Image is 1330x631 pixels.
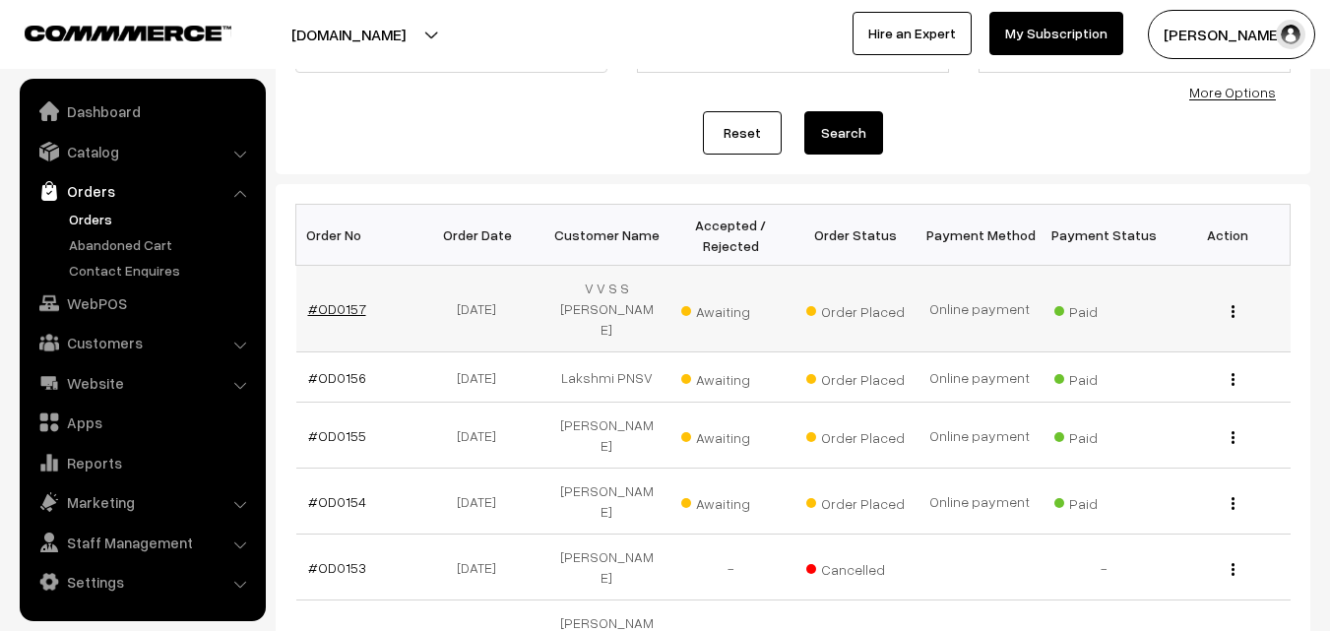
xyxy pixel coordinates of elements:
a: Settings [25,564,259,599]
a: My Subscription [989,12,1123,55]
img: user [1276,20,1305,49]
span: Paid [1054,364,1153,390]
span: Order Placed [806,364,905,390]
td: [DATE] [420,352,544,403]
a: Apps [25,405,259,440]
a: Contact Enquires [64,260,259,281]
button: [PERSON_NAME] [1148,10,1315,59]
span: Order Placed [806,422,905,448]
a: Abandoned Cart [64,234,259,255]
td: - [668,535,792,600]
td: [DATE] [420,469,544,535]
img: Menu [1232,431,1235,444]
td: [PERSON_NAME] [544,469,668,535]
th: Order Date [420,205,544,266]
th: Accepted / Rejected [668,205,792,266]
a: Staff Management [25,525,259,560]
a: #OD0157 [308,300,366,317]
td: Online payment [918,469,1042,535]
a: Reset [703,111,782,155]
td: [PERSON_NAME] [544,403,668,469]
span: Paid [1054,296,1153,322]
span: Awaiting [681,422,780,448]
button: Search [804,111,883,155]
a: #OD0154 [308,493,366,510]
span: Awaiting [681,296,780,322]
th: Order Status [793,205,918,266]
a: Customers [25,325,259,360]
a: Dashboard [25,94,259,129]
td: [DATE] [420,266,544,352]
img: COMMMERCE [25,26,231,40]
a: #OD0155 [308,427,366,444]
span: Order Placed [806,488,905,514]
a: WebPOS [25,285,259,321]
th: Action [1166,205,1290,266]
a: Hire an Expert [853,12,972,55]
a: #OD0153 [308,559,366,576]
a: Catalog [25,134,259,169]
th: Payment Status [1042,205,1166,266]
a: Orders [64,209,259,229]
img: Menu [1232,563,1235,576]
th: Payment Method [918,205,1042,266]
img: Menu [1232,305,1235,318]
td: Lakshmi PNSV [544,352,668,403]
td: [PERSON_NAME] [544,535,668,600]
span: Awaiting [681,488,780,514]
td: [DATE] [420,535,544,600]
td: Online payment [918,403,1042,469]
td: - [1042,535,1166,600]
a: #OD0156 [308,369,366,386]
span: Cancelled [806,554,905,580]
a: COMMMERCE [25,20,197,43]
button: [DOMAIN_NAME] [222,10,475,59]
td: [DATE] [420,403,544,469]
td: V V S S [PERSON_NAME] [544,266,668,352]
th: Order No [296,205,420,266]
a: Marketing [25,484,259,520]
a: Orders [25,173,259,209]
img: Menu [1232,373,1235,386]
span: Paid [1054,488,1153,514]
span: Awaiting [681,364,780,390]
a: Reports [25,445,259,480]
span: Paid [1054,422,1153,448]
a: Website [25,365,259,401]
img: Menu [1232,497,1235,510]
th: Customer Name [544,205,668,266]
td: Online payment [918,352,1042,403]
a: More Options [1189,84,1276,100]
span: Order Placed [806,296,905,322]
td: Online payment [918,266,1042,352]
